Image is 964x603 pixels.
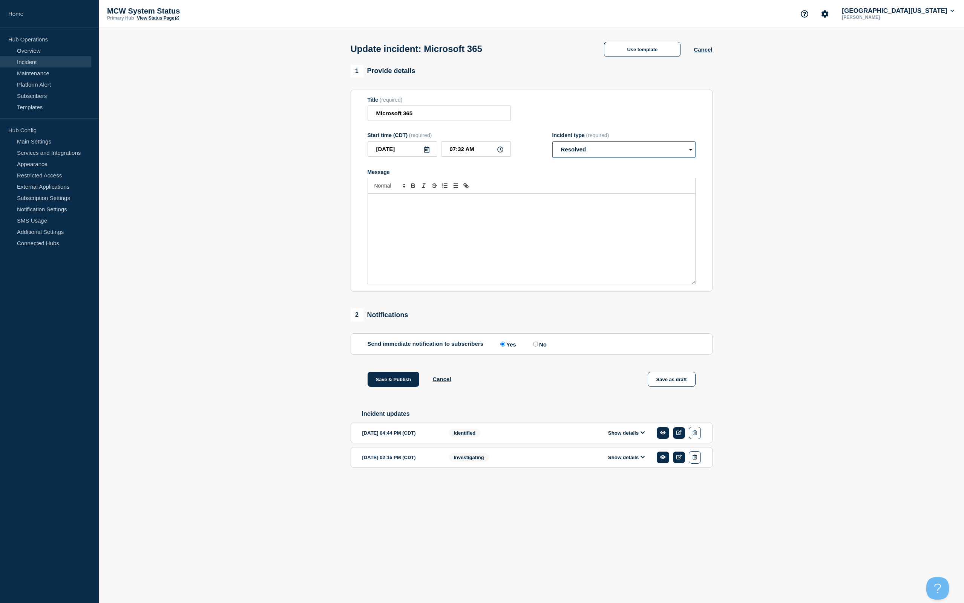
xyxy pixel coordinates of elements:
[368,97,511,103] div: Title
[409,132,432,138] span: (required)
[380,97,403,103] span: (required)
[606,454,647,461] button: Show details
[368,132,511,138] div: Start time (CDT)
[362,451,438,464] div: [DATE] 02:15 PM (CDT)
[500,342,505,347] input: Yes
[840,15,919,20] p: [PERSON_NAME]
[817,6,833,22] button: Account settings
[606,430,647,436] button: Show details
[368,194,695,284] div: Message
[368,169,696,175] div: Message
[648,372,696,387] button: Save as draft
[368,141,437,157] input: YYYY-MM-DD
[926,577,949,600] iframe: Help Scout Beacon - Open
[351,308,363,321] span: 2
[351,308,408,321] div: Notifications
[418,181,429,190] button: Toggle italic text
[604,42,680,57] button: Use template
[440,181,450,190] button: Toggle ordered list
[368,340,696,348] div: Send immediate notification to subscribers
[362,427,438,439] div: [DATE] 04:44 PM (CDT)
[461,181,471,190] button: Toggle link
[797,6,812,22] button: Support
[368,340,484,348] p: Send immediate notification to subscribers
[441,141,511,157] input: HH:MM A
[531,340,547,348] label: No
[533,342,538,347] input: No
[449,429,481,437] span: Identified
[840,7,956,15] button: [GEOGRAPHIC_DATA][US_STATE]
[449,453,489,462] span: Investigating
[586,132,609,138] span: (required)
[694,46,712,53] button: Cancel
[362,411,713,417] h2: Incident updates
[429,181,440,190] button: Toggle strikethrough text
[408,181,418,190] button: Toggle bold text
[498,340,516,348] label: Yes
[552,132,696,138] div: Incident type
[107,15,134,21] p: Primary Hub
[432,376,451,382] button: Cancel
[107,7,258,15] p: MCW System Status
[137,15,179,21] a: View Status Page
[368,105,511,121] input: Title
[351,65,415,78] div: Provide details
[368,372,420,387] button: Save & Publish
[450,181,461,190] button: Toggle bulleted list
[552,141,696,158] select: Incident type
[371,181,408,190] span: Font size
[351,44,482,54] h1: Update incident: Microsoft 365
[351,65,363,78] span: 1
